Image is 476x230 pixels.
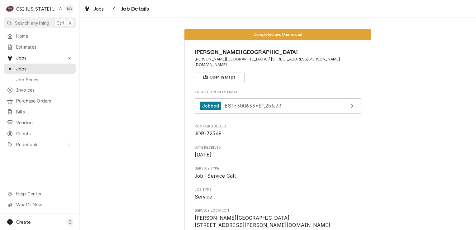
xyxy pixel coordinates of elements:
a: Vendors [4,117,76,128]
span: Bills [16,108,73,115]
span: Date Received [195,151,361,159]
span: JOB-32548 [195,131,221,137]
div: C [6,4,14,13]
div: MN [65,4,74,13]
div: Status [184,29,371,40]
span: Clients [16,130,73,137]
span: Jobs [16,55,63,61]
span: Vendors [16,119,73,126]
div: CSI Kansas City's Avatar [6,4,14,13]
span: Roopairs Job ID [195,130,361,137]
button: Navigate back [109,4,119,14]
div: Melissa Nehls's Avatar [65,4,74,13]
span: Invoices [16,87,73,93]
span: K [69,20,72,26]
div: Roopairs Job ID [195,124,361,137]
span: Created From Estimate [195,90,361,95]
span: Job | Service Call [195,173,236,179]
span: Ctrl [56,20,64,26]
button: Search anythingCtrlK [4,17,76,28]
div: Client Information [195,48,361,82]
a: Estimates [4,42,76,52]
span: Home [16,33,73,39]
div: CSI [US_STATE][GEOGRAPHIC_DATA] [16,6,57,12]
span: What's New [16,201,72,208]
a: Go to What's New [4,199,76,210]
a: Go to Pricebook [4,139,76,150]
a: Clients [4,128,76,139]
span: Address [195,56,361,68]
a: Home [4,31,76,41]
a: Invoices [4,85,76,95]
div: Jobbed [200,102,221,110]
span: Jobs [93,6,104,12]
span: Help Center [16,190,72,197]
span: C [69,219,72,225]
a: Go to Jobs [4,53,76,63]
div: Date Received [195,145,361,159]
span: Jobs [16,65,73,72]
span: Job Series [16,76,73,83]
span: Name [195,48,361,56]
span: Completed and Uninvoiced [254,32,302,36]
a: Job Series [4,74,76,85]
span: Estimates [16,44,73,50]
div: Created From Estimate [195,90,361,117]
a: View Estimate [195,98,361,113]
span: Job Type [195,187,361,192]
span: EST-300633 • $1,256.73 [225,103,282,109]
span: Roopairs Job ID [195,124,361,129]
a: Jobs [82,4,107,14]
div: Job Type [195,187,361,201]
a: Go to Help Center [4,189,76,199]
span: Create [16,219,31,225]
span: [DATE] [195,152,212,158]
a: Jobs [4,64,76,74]
a: Bills [4,107,76,117]
div: Service Type [195,166,361,180]
span: Job Type [195,193,361,201]
a: Purchase Orders [4,96,76,106]
span: Service [195,194,212,200]
span: Purchase Orders [16,98,73,104]
span: Job Details [119,5,149,13]
span: Service Type [195,166,361,171]
span: Service Type [195,172,361,180]
span: Search anything [15,20,49,26]
span: Pricebook [16,141,63,148]
span: Service Location [195,208,361,213]
button: Open in Maps [195,73,245,82]
span: Date Received [195,145,361,150]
